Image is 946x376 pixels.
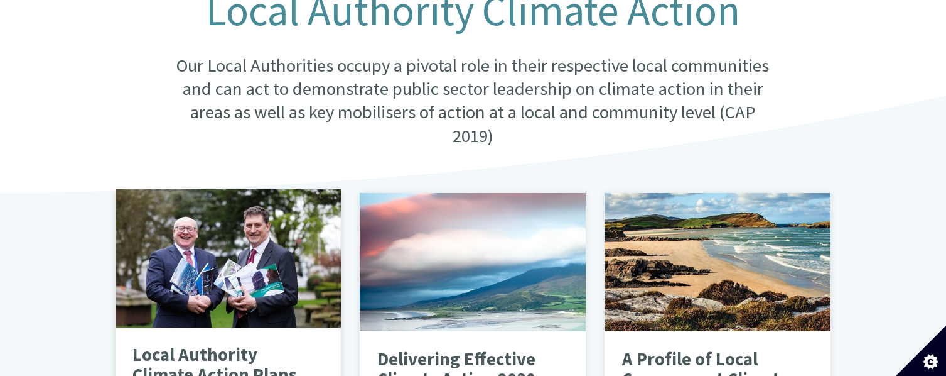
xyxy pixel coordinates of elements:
[896,326,946,376] button: Set cookie preferences
[168,54,777,148] p: Our Local Authorities occupy a pivotal role in their respective local communities and can act to ...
